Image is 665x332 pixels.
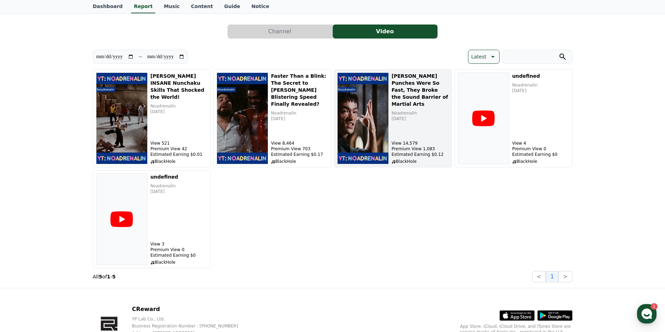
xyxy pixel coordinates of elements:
p: [DATE] [150,109,208,115]
a: Channel [228,25,333,39]
p: Premium View 0 [512,146,569,152]
p: View 521 [150,140,208,146]
p: Noadrenalin [392,110,449,116]
button: Video [333,25,437,39]
p: [DATE] [512,88,569,94]
p: BlackHole [392,159,449,164]
span: 1 [71,222,74,227]
p: ~ [138,53,143,61]
button: Channel [228,25,332,39]
strong: 1 [107,274,110,279]
p: View 3 [150,241,208,247]
p: BlackHole [150,260,208,265]
p: BlackHole [271,159,328,164]
p: [DATE] [271,116,328,122]
img: Bruce Lee’s INSANE Nunchaku Skills That Shocked the World! [96,72,148,164]
p: Noadrenalin [150,103,208,109]
button: 1 [546,271,558,282]
span: Messages [58,233,79,238]
button: Bruce Lee's Punches Were So Fast, They Broke the Sound Barrier of Martial Arts [PERSON_NAME] Punc... [334,69,452,167]
button: Latest [468,50,499,64]
p: View 14,579 [392,140,449,146]
p: View 8,464 [271,140,328,146]
button: undefined Noadrenalin [DATE] View 4 Premium View 0 Estimated Earning $0 BlackHole [455,69,572,167]
p: YP Lab Co., Ltd. [132,316,249,322]
p: Premium View 703 [271,146,328,152]
p: [DATE] [392,116,449,122]
a: Video [333,25,438,39]
h5: undefined [512,72,569,79]
h5: [PERSON_NAME] Punches Were So Fast, They Broke the Sound Barrier of Martial Arts [392,72,449,108]
p: View 4 [512,140,569,146]
span: Home [18,233,30,238]
p: CReward [132,305,249,313]
p: Latest [471,52,486,62]
a: Settings [90,222,135,240]
img: Bruce Lee's Punches Were So Fast, They Broke the Sound Barrier of Martial Arts [337,72,389,164]
strong: 5 [112,274,116,279]
p: BlackHole [150,159,208,164]
a: Home [2,222,46,240]
p: Estimated Earning $0.17 [271,152,328,157]
button: Bruce Lee’s INSANE Nunchaku Skills That Shocked the World! [PERSON_NAME] INSANE Nunchaku Skills T... [93,69,211,167]
button: Faster Than a Blink: The Secret to Bruce Lee's Blistering Speed Finally Revealed? Faster Than a B... [213,69,331,167]
h5: Faster Than a Blink: The Secret to [PERSON_NAME] Blistering Speed Finally Revealed? [271,72,328,108]
button: < [532,271,546,282]
p: Noadrenalin [512,82,569,88]
span: Settings [104,233,121,238]
p: Business Registration Number : [PHONE_NUMBER] [132,323,249,329]
a: 1Messages [46,222,90,240]
p: Estimated Earning $0.12 [392,152,449,157]
p: Premium View 42 [150,146,208,152]
strong: 5 [99,274,102,279]
p: Noadrenalin [271,110,328,116]
button: undefined Noadrenalin [DATE] View 3 Premium View 0 Estimated Earning $0 BlackHole [93,170,211,268]
p: Estimated Earning $0.01 [150,152,208,157]
h5: undefined [150,173,208,180]
h5: [PERSON_NAME] INSANE Nunchaku Skills That Shocked the World! [150,72,208,101]
p: BlackHole [512,159,569,164]
p: All of - [93,273,116,280]
p: [DATE] [150,189,208,194]
p: Premium View 0 [150,247,208,253]
button: > [558,271,572,282]
p: Estimated Earning $0 [512,152,569,157]
p: Premium View 1,083 [392,146,449,152]
p: Noadrenalin [150,183,208,189]
img: Faster Than a Blink: The Secret to Bruce Lee's Blistering Speed Finally Revealed? [217,72,268,164]
p: Estimated Earning $0 [150,253,208,258]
